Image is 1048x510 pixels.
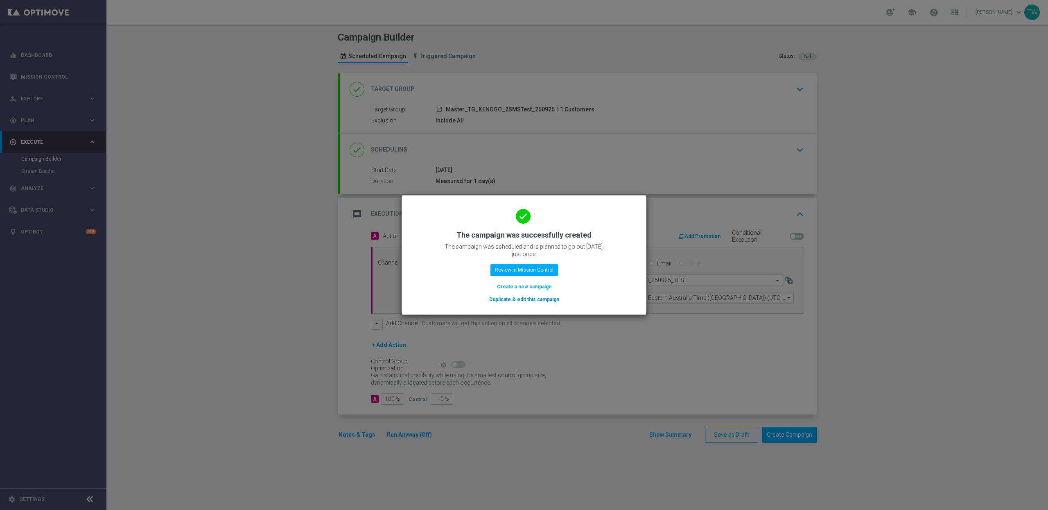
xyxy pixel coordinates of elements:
p: The campaign was scheduled and is planned to go out [DATE], just once. [442,243,606,258]
button: Create a new campaign [496,282,552,291]
i: done [516,209,531,224]
button: Review in Mission Control [490,264,558,276]
h2: The campaign was successfully created [456,230,592,240]
button: Duplicate & edit this campaign [488,295,560,304]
